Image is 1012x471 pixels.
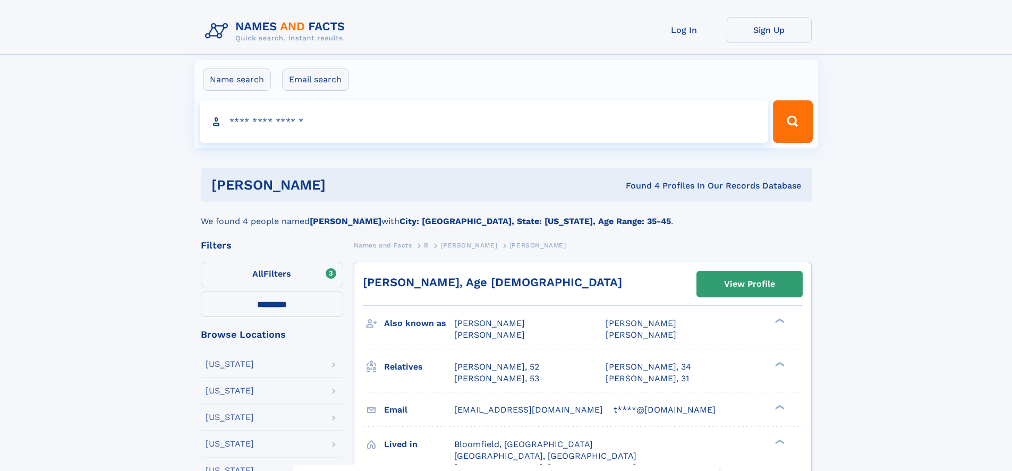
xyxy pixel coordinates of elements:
[354,238,412,252] a: Names and Facts
[384,314,454,332] h3: Also known as
[727,17,812,43] a: Sign Up
[475,180,801,192] div: Found 4 Profiles In Our Records Database
[399,216,671,226] b: City: [GEOGRAPHIC_DATA], State: [US_STATE], Age Range: 35-45
[384,358,454,376] h3: Relatives
[606,330,676,340] span: [PERSON_NAME]
[384,435,454,453] h3: Lived in
[200,100,769,143] input: search input
[206,387,254,395] div: [US_STATE]
[454,330,525,340] span: [PERSON_NAME]
[454,318,525,328] span: [PERSON_NAME]
[201,241,343,250] div: Filters
[201,17,354,46] img: Logo Names and Facts
[642,17,727,43] a: Log In
[697,271,802,297] a: View Profile
[440,238,497,252] a: [PERSON_NAME]
[454,451,636,461] span: [GEOGRAPHIC_DATA], [GEOGRAPHIC_DATA]
[206,360,254,369] div: [US_STATE]
[206,440,254,448] div: [US_STATE]
[363,276,622,289] a: [PERSON_NAME], Age [DEMOGRAPHIC_DATA]
[282,68,348,91] label: Email search
[424,238,429,252] a: B
[211,178,476,192] h1: [PERSON_NAME]
[201,202,812,228] div: We found 4 people named with .
[201,330,343,339] div: Browse Locations
[203,68,271,91] label: Name search
[201,262,343,287] label: Filters
[509,242,566,249] span: [PERSON_NAME]
[454,439,593,449] span: Bloomfield, [GEOGRAPHIC_DATA]
[440,242,497,249] span: [PERSON_NAME]
[384,401,454,419] h3: Email
[772,318,785,324] div: ❯
[606,361,691,373] a: [PERSON_NAME], 34
[606,373,689,384] a: [PERSON_NAME], 31
[252,269,263,279] span: All
[454,361,539,373] a: [PERSON_NAME], 52
[724,272,775,296] div: View Profile
[454,373,539,384] a: [PERSON_NAME], 53
[310,216,381,226] b: [PERSON_NAME]
[206,413,254,422] div: [US_STATE]
[772,438,785,445] div: ❯
[454,405,603,415] span: [EMAIL_ADDRESS][DOMAIN_NAME]
[772,404,785,410] div: ❯
[773,100,812,143] button: Search Button
[424,242,429,249] span: B
[772,361,785,367] div: ❯
[606,318,676,328] span: [PERSON_NAME]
